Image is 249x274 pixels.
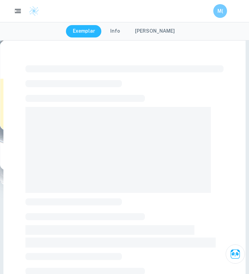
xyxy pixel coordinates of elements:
button: [PERSON_NAME] [128,25,182,37]
button: M( [213,4,227,18]
a: Clastify logo [25,6,39,16]
button: Exemplar [66,25,102,37]
img: Clastify logo [29,6,39,16]
button: Ask Clai [226,244,245,264]
button: Info [103,25,127,37]
h6: M( [216,7,224,15]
